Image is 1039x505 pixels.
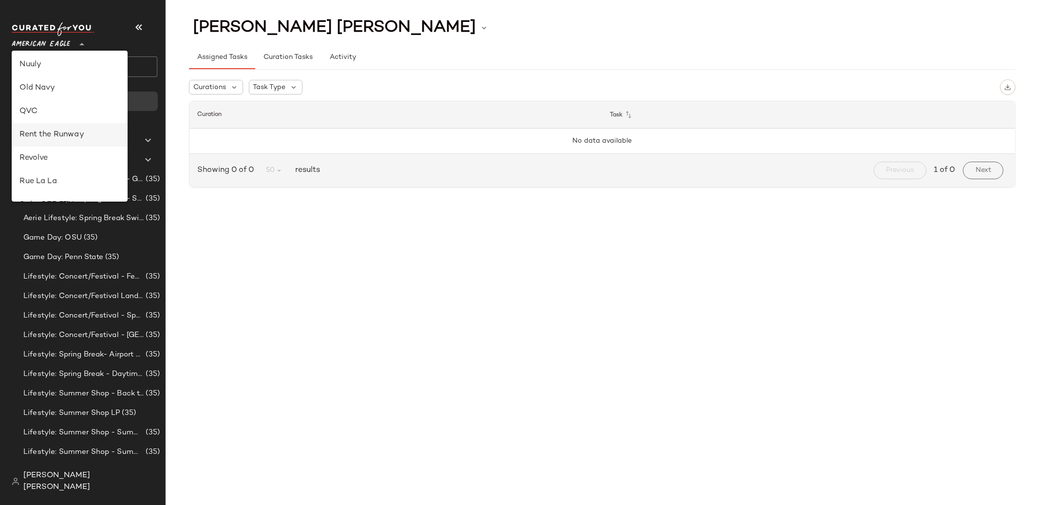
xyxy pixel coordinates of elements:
[12,51,128,202] div: undefined-list
[144,388,160,399] span: (35)
[144,193,160,205] span: (35)
[23,310,144,321] span: Lifestyle: Concert/Festival - Sporty
[329,54,356,61] span: Activity
[19,176,120,187] div: Rue La La
[23,349,144,360] span: Lifestyle: Spring Break- Airport Style
[19,199,120,211] div: Saks OFF 5TH
[1004,84,1011,91] img: svg%3e
[144,213,160,224] span: (35)
[144,174,160,185] span: (35)
[19,59,120,71] div: Nuuly
[603,101,1016,129] th: Task
[23,427,144,438] span: Lifestyle: Summer Shop - Summer Abroad
[120,408,136,419] span: (35)
[144,271,160,282] span: (35)
[144,310,160,321] span: (35)
[23,447,144,458] span: Lifestyle: Summer Shop - Summer Internship
[144,447,160,458] span: (35)
[291,165,320,176] span: results
[144,349,160,360] span: (35)
[189,129,1015,154] td: No data available
[144,369,160,380] span: (35)
[144,330,160,341] span: (35)
[144,291,160,302] span: (35)
[12,33,70,51] span: American Eagle
[23,470,157,493] span: [PERSON_NAME] [PERSON_NAME]
[19,129,120,141] div: Rent the Runway
[23,330,144,341] span: Lifestyle: Concert/Festival - [GEOGRAPHIC_DATA]
[963,162,1003,179] button: Next
[12,478,19,486] img: svg%3e
[23,271,144,282] span: Lifestyle: Concert/Festival - Femme
[934,165,955,176] span: 1 of 0
[19,152,120,164] div: Revolve
[19,106,120,117] div: QVC
[12,22,94,36] img: cfy_white_logo.C9jOOHJF.svg
[23,213,144,224] span: Aerie Lifestyle: Spring Break Swimsuits Landing Page
[253,82,286,93] span: Task Type
[263,54,313,61] span: Curation Tasks
[19,82,120,94] div: Old Navy
[103,252,119,263] span: (35)
[23,252,103,263] span: Game Day: Penn State
[23,369,144,380] span: Lifestyle: Spring Break - Daytime Casual
[23,232,82,243] span: Game Day: OSU
[189,101,603,129] th: Curation
[23,466,144,477] span: Lifestyle: Summer Shop - Summer Study Sessions
[193,19,476,37] span: [PERSON_NAME] [PERSON_NAME]
[197,165,258,176] span: Showing 0 of 0
[975,167,991,174] span: Next
[23,408,120,419] span: Lifestyle: Summer Shop LP
[193,82,226,93] span: Curations
[23,388,144,399] span: Lifestyle: Summer Shop - Back to School Essentials
[23,291,144,302] span: Lifestyle: Concert/Festival Landing Page
[197,54,247,61] span: Assigned Tasks
[82,232,98,243] span: (35)
[144,427,160,438] span: (35)
[144,466,160,477] span: (35)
